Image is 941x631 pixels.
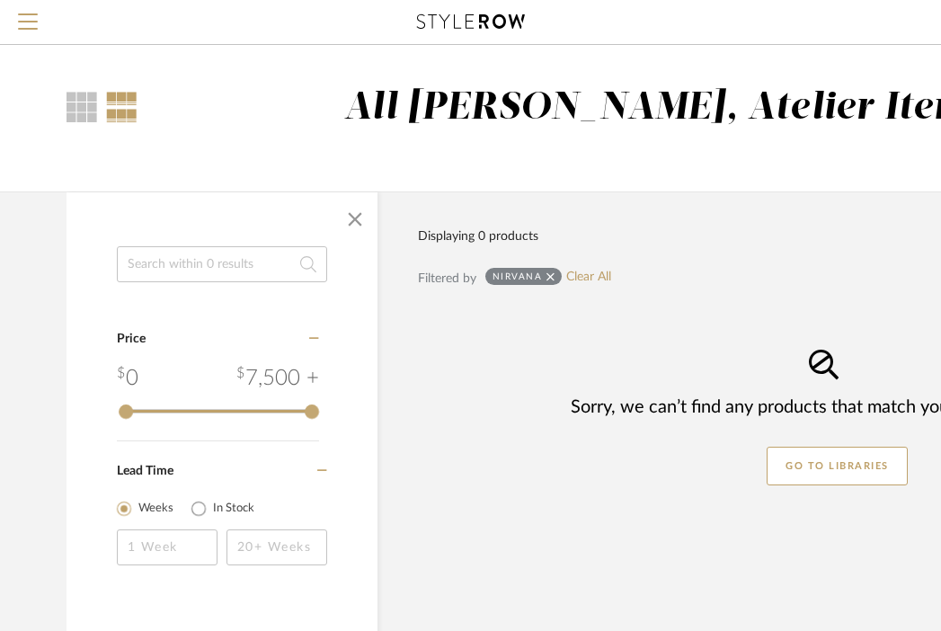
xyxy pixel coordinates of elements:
input: Search within 0 results [117,246,327,282]
button: Close [337,201,373,237]
input: 20+ Weeks [226,529,327,565]
span: Lead Time [117,465,173,477]
input: 1 Week [117,529,217,565]
span: Price [117,333,146,345]
div: nirvana [493,271,543,282]
label: In Stock [213,500,254,518]
div: Displaying 0 products [418,227,538,246]
div: 0 [117,362,138,395]
button: GO TO LIBRARIES [767,447,908,485]
div: Filtered by [418,269,476,289]
div: 7,500 + [236,362,319,395]
label: Weeks [138,500,173,518]
a: Clear All [566,270,611,285]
